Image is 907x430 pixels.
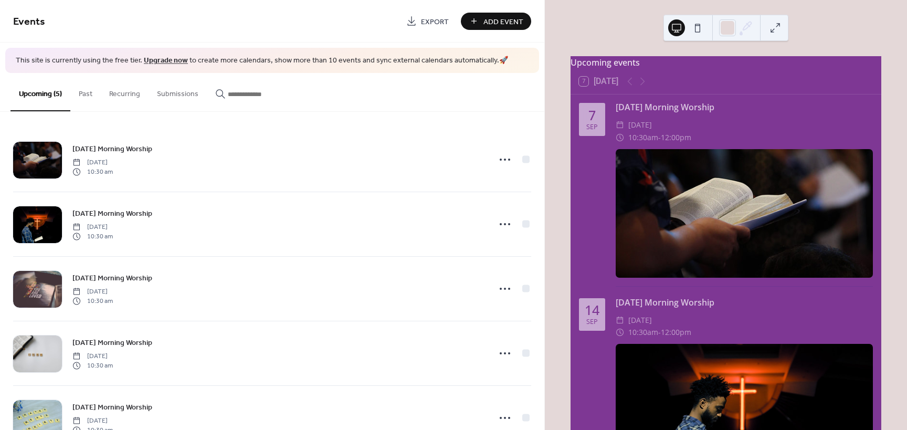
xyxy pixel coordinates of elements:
span: 10:30 am [72,167,113,177]
span: 12:00pm [661,131,691,144]
div: [DATE] Morning Worship [616,101,873,113]
span: [DATE] [72,416,113,425]
span: 10:30 am [72,297,113,306]
button: Add Event [461,13,531,30]
a: [DATE] Morning Worship [72,401,152,413]
span: 10:30 am [72,232,113,242]
span: [DATE] Morning Worship [72,337,152,348]
span: 12:00pm [661,326,691,339]
div: ​ [616,119,624,131]
span: This site is currently using the free tier. to create more calendars, show more than 10 events an... [16,56,508,66]
div: ​ [616,326,624,339]
button: Past [70,73,101,110]
span: [DATE] [628,314,652,327]
span: Add Event [483,16,523,27]
div: Upcoming events [571,56,881,69]
span: [DATE] [72,222,113,232]
span: [DATE] [72,158,113,167]
button: Submissions [149,73,207,110]
span: - [658,326,661,339]
span: Events [13,12,45,32]
a: [DATE] Morning Worship [72,207,152,219]
div: Sep [586,124,598,131]
a: Upgrade now [144,54,188,68]
span: 10:30am [628,131,658,144]
button: Recurring [101,73,149,110]
span: [DATE] Morning Worship [72,272,152,284]
span: [DATE] [72,351,113,361]
div: ​ [616,314,624,327]
a: [DATE] Morning Worship [72,337,152,349]
span: - [658,131,661,144]
span: [DATE] [628,119,652,131]
span: [DATE] [72,287,113,296]
a: [DATE] Morning Worship [72,272,152,284]
div: 7 [588,109,596,122]
div: 14 [585,303,599,317]
a: [DATE] Morning Worship [72,143,152,155]
span: Export [421,16,449,27]
span: 10:30am [628,326,658,339]
span: 10:30 am [72,361,113,371]
a: Export [398,13,457,30]
div: Sep [586,319,598,326]
span: [DATE] Morning Worship [72,402,152,413]
div: [DATE] Morning Worship [616,296,873,309]
div: ​ [616,131,624,144]
span: [DATE] Morning Worship [72,143,152,154]
button: Upcoming (5) [10,73,70,111]
span: [DATE] Morning Worship [72,208,152,219]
